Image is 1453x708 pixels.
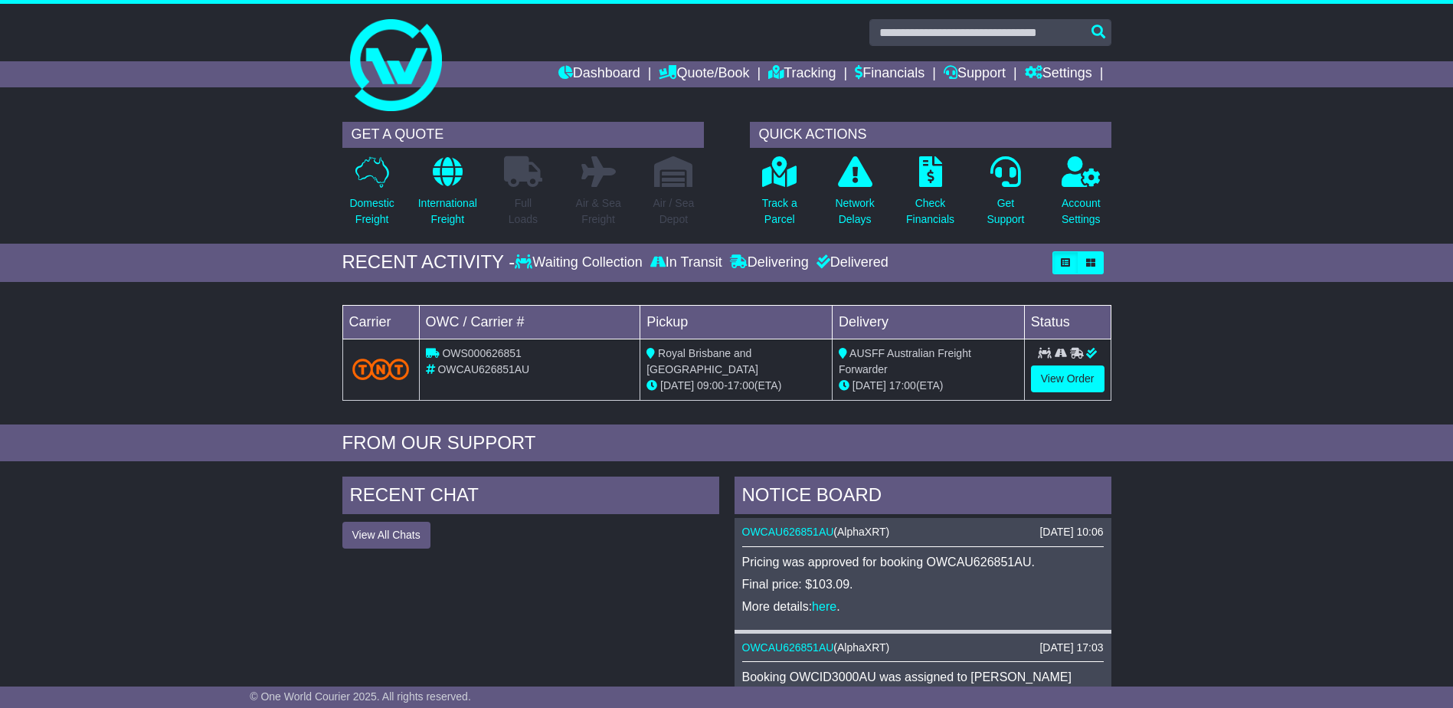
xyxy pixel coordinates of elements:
span: 09:00 [697,379,724,392]
a: Tracking [768,61,836,87]
p: Track a Parcel [762,195,797,228]
a: OWCAU626851AU [742,526,834,538]
div: In Transit [646,254,726,271]
div: ( ) [742,526,1104,539]
p: Pricing was approved for booking OWCAU626851AU. [742,555,1104,569]
div: - (ETA) [646,378,826,394]
span: 17:00 [728,379,754,392]
a: CheckFinancials [905,156,955,236]
span: OWCAU626851AU [437,363,529,375]
td: Pickup [640,305,833,339]
a: InternationalFreight [417,156,478,236]
td: OWC / Carrier # [419,305,640,339]
a: AccountSettings [1061,156,1101,236]
p: Check Financials [906,195,954,228]
div: Delivered [813,254,888,271]
p: Account Settings [1062,195,1101,228]
div: NOTICE BOARD [735,477,1111,518]
div: RECENT CHAT [342,477,719,518]
a: DomesticFreight [349,156,394,236]
div: FROM OUR SUPPORT [342,432,1111,454]
img: TNT_Domestic.png [352,359,410,379]
div: (ETA) [839,378,1018,394]
span: [DATE] [852,379,886,392]
p: Full Loads [504,195,542,228]
p: Air / Sea Depot [653,195,695,228]
td: Carrier [342,305,419,339]
div: Delivering [726,254,813,271]
span: OWS000626851 [442,347,522,359]
span: 17:00 [889,379,916,392]
p: Domestic Freight [349,195,394,228]
span: AlphaXRT [837,641,886,654]
div: [DATE] 17:03 [1039,641,1103,654]
p: Final price: $103.09. [742,577,1104,592]
span: Royal Brisbane and [GEOGRAPHIC_DATA] [646,347,758,375]
a: NetworkDelays [834,156,875,236]
a: Support [944,61,1006,87]
div: [DATE] 10:06 [1039,526,1103,539]
p: Air & Sea Freight [576,195,621,228]
a: Settings [1025,61,1092,87]
span: © One World Courier 2025. All rights reserved. [250,690,471,703]
a: GetSupport [986,156,1025,236]
a: Financials [855,61,924,87]
p: Booking OWCID3000AU was assigned to [PERSON_NAME][EMAIL_ADDRESS][DOMAIN_NAME]. [742,670,1104,699]
p: Get Support [987,195,1024,228]
a: Track aParcel [761,156,798,236]
span: [DATE] [660,379,694,392]
div: RECENT ACTIVITY - [342,251,515,274]
td: Status [1024,305,1111,339]
a: OWCAU626851AU [742,641,834,654]
div: GET A QUOTE [342,122,704,148]
a: View Order [1031,365,1104,392]
button: View All Chats [342,522,430,549]
div: ( ) [742,641,1104,654]
div: Waiting Collection [515,254,646,271]
span: AlphaXRT [837,526,886,538]
p: Network Delays [835,195,874,228]
div: QUICK ACTIONS [750,122,1111,148]
a: Quote/Book [659,61,749,87]
p: International Freight [418,195,477,228]
p: More details: . [742,599,1104,614]
td: Delivery [832,305,1024,339]
a: here [812,600,836,613]
span: AUSFF Australian Freight Forwarder [839,347,971,375]
a: Dashboard [558,61,640,87]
